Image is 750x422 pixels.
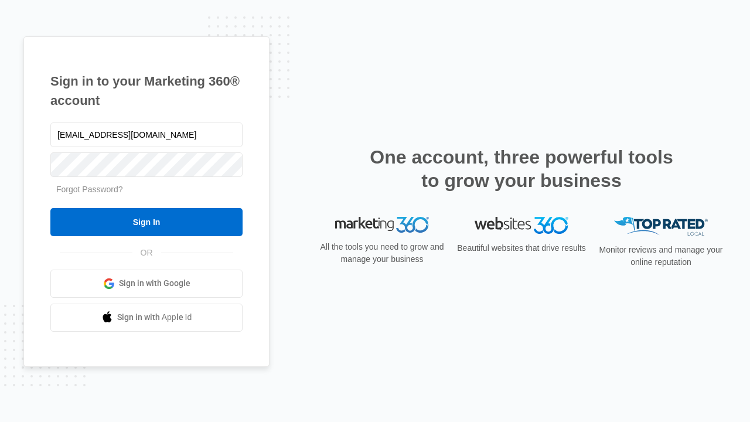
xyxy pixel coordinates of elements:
[316,241,448,266] p: All the tools you need to grow and manage your business
[335,217,429,233] img: Marketing 360
[119,277,190,290] span: Sign in with Google
[475,217,568,234] img: Websites 360
[50,72,243,110] h1: Sign in to your Marketing 360® account
[117,311,192,324] span: Sign in with Apple Id
[456,242,587,254] p: Beautiful websites that drive results
[56,185,123,194] a: Forgot Password?
[614,217,708,236] img: Top Rated Local
[366,145,677,192] h2: One account, three powerful tools to grow your business
[50,304,243,332] a: Sign in with Apple Id
[50,270,243,298] a: Sign in with Google
[132,247,161,259] span: OR
[595,244,727,268] p: Monitor reviews and manage your online reputation
[50,208,243,236] input: Sign In
[50,122,243,147] input: Email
